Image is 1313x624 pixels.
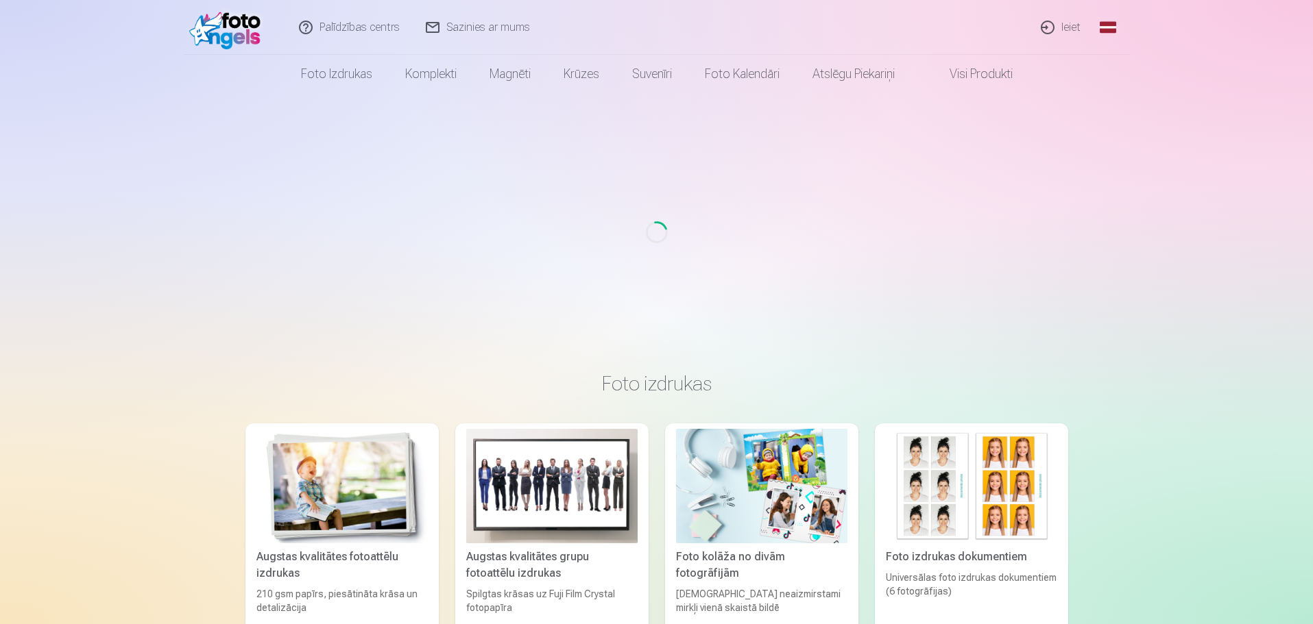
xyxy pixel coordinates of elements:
[251,549,433,582] div: Augstas kvalitātes fotoattēlu izdrukas
[256,429,428,543] img: Augstas kvalitātes fotoattēlu izdrukas
[189,5,268,49] img: /fa1
[880,571,1063,614] div: Universālas foto izdrukas dokumentiem (6 fotogrāfijas)
[461,549,643,582] div: Augstas kvalitātes grupu fotoattēlu izdrukas
[285,55,389,93] a: Foto izdrukas
[911,55,1029,93] a: Visi produkti
[671,587,853,614] div: [DEMOGRAPHIC_DATA] neaizmirstami mirkļi vienā skaistā bildē
[676,429,847,543] img: Foto kolāža no divām fotogrāfijām
[256,371,1057,396] h3: Foto izdrukas
[880,549,1063,565] div: Foto izdrukas dokumentiem
[886,429,1057,543] img: Foto izdrukas dokumentiem
[671,549,853,582] div: Foto kolāža no divām fotogrāfijām
[251,587,433,614] div: 210 gsm papīrs, piesātināta krāsa un detalizācija
[461,587,643,614] div: Spilgtas krāsas uz Fuji Film Crystal fotopapīra
[466,429,638,543] img: Augstas kvalitātes grupu fotoattēlu izdrukas
[796,55,911,93] a: Atslēgu piekariņi
[389,55,473,93] a: Komplekti
[547,55,616,93] a: Krūzes
[616,55,688,93] a: Suvenīri
[688,55,796,93] a: Foto kalendāri
[473,55,547,93] a: Magnēti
